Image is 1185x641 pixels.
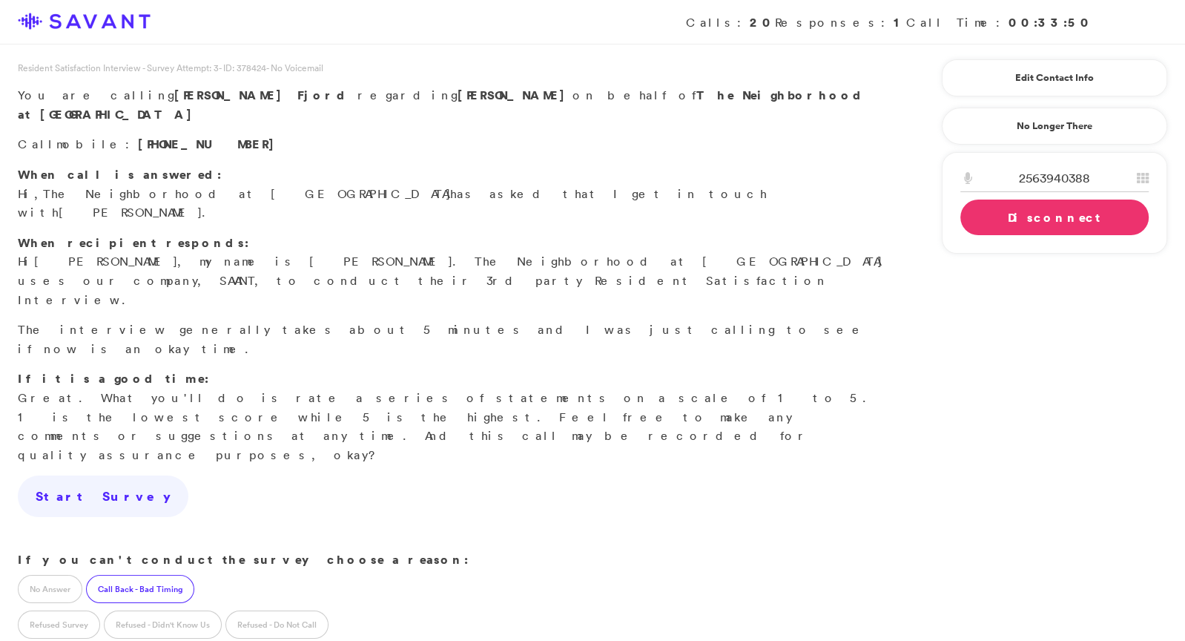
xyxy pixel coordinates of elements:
label: Refused Survey [18,611,100,639]
a: Disconnect [960,200,1149,235]
label: Refused - Didn't Know Us [104,611,222,639]
span: [PERSON_NAME] [59,205,202,220]
span: [PHONE_NUMBER] [138,136,282,152]
strong: 1 [894,14,906,30]
p: You are calling regarding on behalf of [18,86,885,124]
a: No Longer There [942,108,1167,145]
span: mobile [56,137,125,151]
p: Hi, has asked that I get in touch with . [18,165,885,223]
span: [PERSON_NAME] [174,87,289,103]
strong: When call is answered: [18,166,222,183]
a: Edit Contact Info [960,66,1149,90]
p: Hi , my name is [PERSON_NAME]. The Neighborhood at [GEOGRAPHIC_DATA] uses our company, SAVANT, to... [18,234,885,309]
span: [PERSON_NAME] [34,254,177,269]
p: Call : [18,135,885,154]
a: Start Survey [18,476,188,517]
span: - ID: 378424 [219,62,266,74]
span: Resident Satisfaction Interview - Survey Attempt: 3 - No Voicemail [18,62,323,74]
label: Refused - Do Not Call [225,611,329,639]
strong: 20 [750,14,775,30]
strong: [PERSON_NAME] [458,87,572,103]
p: The interview generally takes about 5 minutes and I was just calling to see if now is an okay time. [18,320,885,358]
strong: 00:33:50 [1009,14,1093,30]
strong: When recipient responds: [18,234,249,251]
strong: If it is a good time: [18,370,209,387]
strong: If you can't conduct the survey choose a reason: [18,551,469,568]
p: Great. What you'll do is rate a series of statements on a scale of 1 to 5. 1 is the lowest score ... [18,369,885,464]
strong: The Neighborhood at [GEOGRAPHIC_DATA] [18,87,865,122]
label: Call Back - Bad Timing [86,575,194,603]
label: No Answer [18,575,82,603]
span: The Neighborhood at [GEOGRAPHIC_DATA] [43,186,450,201]
span: Fjord [297,87,349,103]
